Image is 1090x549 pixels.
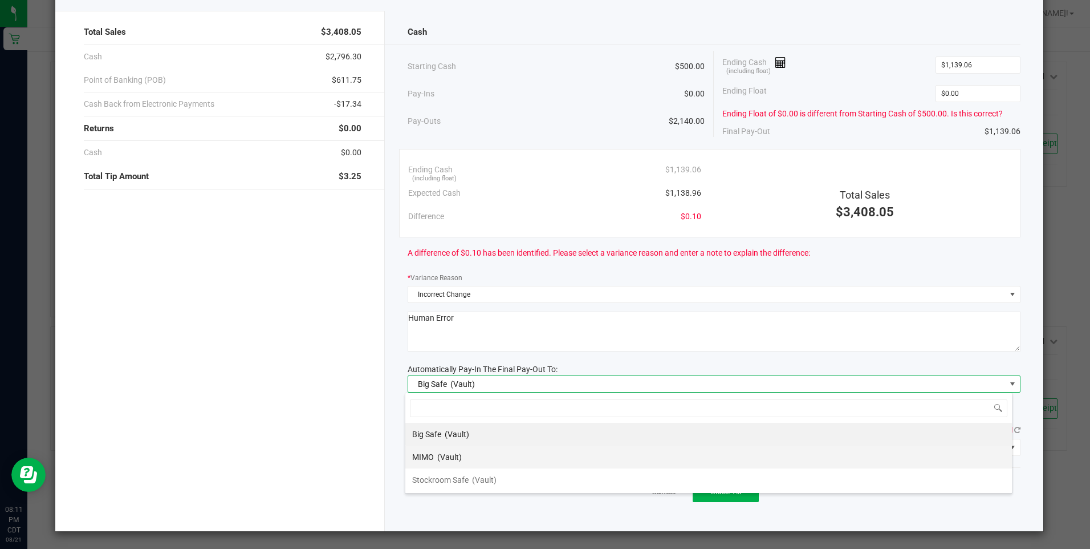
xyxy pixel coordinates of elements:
span: Incorrect Change [408,286,1006,302]
span: $2,140.00 [669,115,705,127]
span: Starting Cash [408,60,456,72]
span: (Vault) [472,475,497,485]
span: MIMO [412,453,434,462]
span: $1,139.06 [665,164,701,176]
div: Ending Float of $0.00 is different from Starting Cash of $500.00. Is this correct? [722,108,1020,120]
span: Cash Back from Electronic Payments [84,98,214,110]
span: $0.00 [684,88,705,100]
span: -$17.34 [334,98,361,110]
span: (Vault) [445,430,469,439]
span: Ending Cash [408,164,453,176]
span: (Vault) [450,380,475,389]
label: Variance Reason [408,273,462,283]
span: A difference of $0.10 has been identified. Please select a variance reason and enter a note to ex... [408,247,810,259]
span: Expected Cash [408,187,461,199]
span: Pay-Outs [408,115,441,127]
span: Total Tip Amount [84,170,149,183]
span: Cash [84,147,102,159]
span: (including float) [412,174,457,184]
span: Point of Banking (POB) [84,74,166,86]
span: $500.00 [675,60,705,72]
span: $3,408.05 [321,26,361,39]
span: Big Safe [412,430,441,439]
span: Cash [408,26,427,39]
span: Big Safe [418,380,447,389]
span: (Vault) [437,453,462,462]
span: $611.75 [332,74,361,86]
span: Total Sales [840,189,890,201]
span: Ending Cash [722,56,786,74]
span: Difference [408,211,444,223]
span: $3.25 [339,170,361,183]
span: $1,138.96 [665,187,701,199]
span: Stockroom Safe [412,475,469,485]
span: Ending Float [722,85,767,102]
span: $1,139.06 [985,126,1020,138]
span: $0.10 [681,211,701,223]
span: $3,408.05 [836,205,894,219]
span: Automatically Pay-In The Final Pay-Out To: [408,365,558,374]
span: $0.00 [339,122,361,135]
span: Pay-Ins [408,88,434,100]
span: $2,796.30 [326,51,361,63]
span: (including float) [726,67,771,76]
div: Returns [84,116,361,141]
span: Final Pay-Out [722,126,770,138]
span: Total Sales [84,26,126,39]
span: $0.00 [341,147,361,159]
iframe: Resource center [11,458,46,492]
span: Cash [84,51,102,63]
